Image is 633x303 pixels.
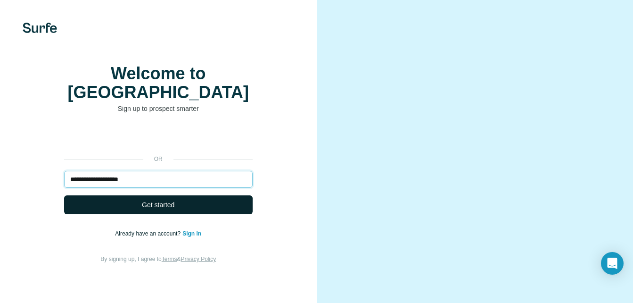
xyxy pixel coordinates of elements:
span: By signing up, I agree to & [100,256,216,262]
h1: Welcome to [GEOGRAPHIC_DATA] [64,64,253,102]
a: Sign in [182,230,201,237]
div: Open Intercom Messenger [601,252,624,275]
button: Get started [64,195,253,214]
a: Terms [162,256,177,262]
p: Sign up to prospect smarter [64,104,253,113]
span: Get started [142,200,174,210]
a: Privacy Policy [181,256,216,262]
iframe: Sign in with Google Button [59,127,257,148]
p: or [143,155,173,163]
img: Surfe's logo [23,23,57,33]
span: Already have an account? [115,230,182,237]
